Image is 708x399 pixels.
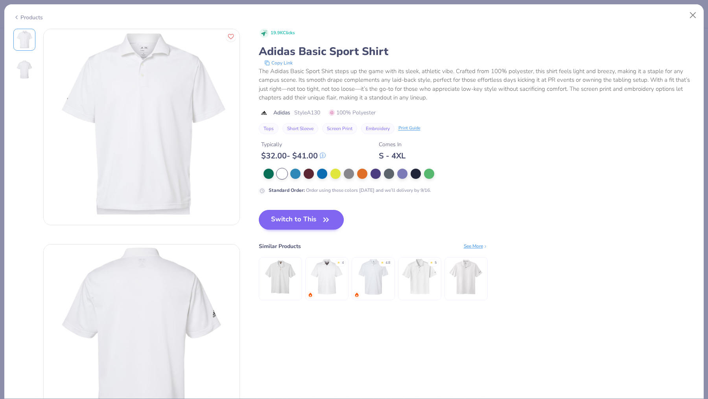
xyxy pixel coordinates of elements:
[271,30,295,37] span: 19.9K Clicks
[401,258,438,296] img: Nike Tech Basic Dri-FIT Polo
[259,210,344,230] button: Switch to This
[464,243,488,250] div: See More
[686,8,701,23] button: Close
[322,123,357,134] button: Screen Print
[44,29,240,225] img: Front
[379,140,406,149] div: Comes In
[269,187,305,193] strong: Standard Order :
[337,260,340,263] div: ★
[308,292,313,297] img: trending.gif
[265,258,295,296] img: Harriton Ringspun Cotton Piqué Short-Sleeve Polo
[342,260,344,266] div: 4
[269,187,431,194] div: Order using these colors [DATE] and we’ll delivery by 9/16.
[381,260,384,263] div: ★
[354,258,392,296] img: Gildan Adult 6 Oz. 50/50 Jersey Polo
[15,30,34,49] img: Front
[259,123,278,134] button: Tops
[435,260,437,266] div: 5
[259,110,269,116] img: brand logo
[13,13,43,22] div: Products
[261,151,326,161] div: $ 32.00 - $ 41.00
[273,108,290,117] span: Adidas
[385,260,390,266] div: 4.8
[294,108,320,117] span: Style A130
[259,242,301,250] div: Similar Products
[261,140,326,149] div: Typically
[15,60,34,79] img: Back
[259,67,695,102] div: The Adidas Basic Sport Shirt steps up the game with its sleek, athletic vibe. Crafted from 100% p...
[361,123,395,134] button: Embroidery
[262,59,295,67] button: copy to clipboard
[282,123,318,134] button: Short Sleeve
[259,44,695,59] div: Adidas Basic Sport Shirt
[226,31,236,42] button: Like
[398,125,420,132] div: Print Guide
[329,108,376,117] span: 100% Polyester
[308,258,345,296] img: Team 365 Men's Zone Performance Polo
[447,258,485,296] img: Nike Dri-FIT Vapor Polo
[379,151,406,161] div: S - 4XL
[354,292,359,297] img: trending.gif
[430,260,433,263] div: ★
